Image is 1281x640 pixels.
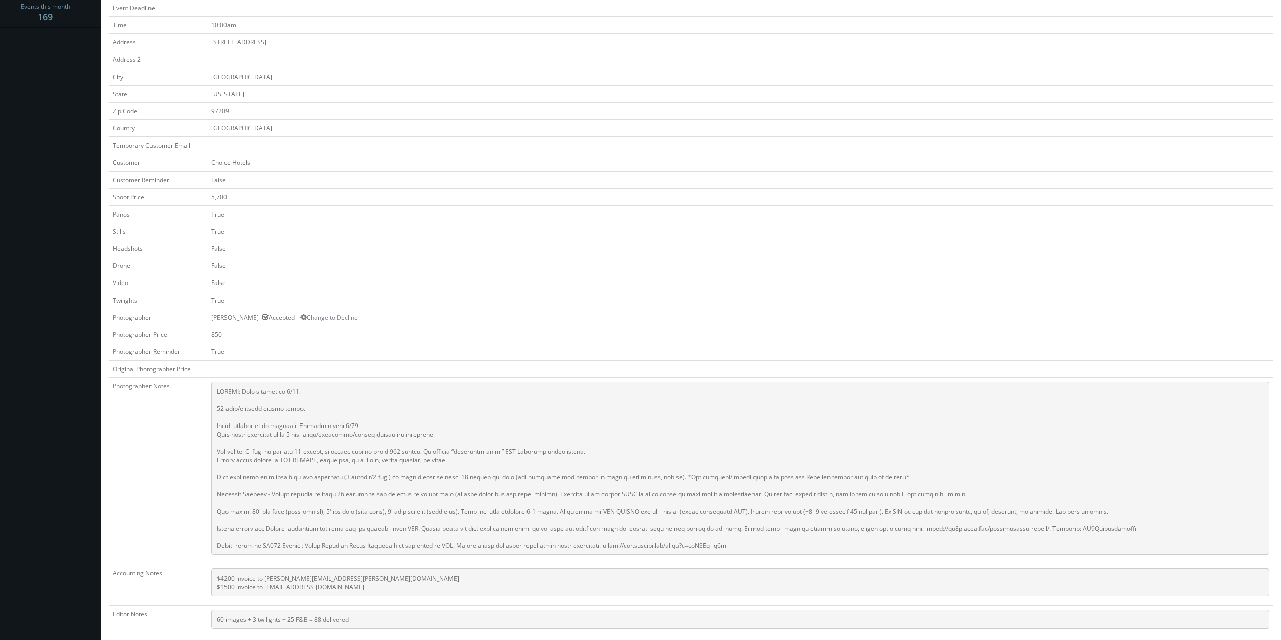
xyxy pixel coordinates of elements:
td: Photographer Notes [109,378,207,564]
strong: 169 [38,11,53,23]
td: Shoot Price [109,188,207,205]
td: Country [109,120,207,137]
td: Temporary Customer Email [109,137,207,154]
td: Twilights [109,292,207,309]
td: True [207,343,1273,360]
td: Photographer Price [109,326,207,343]
td: Customer [109,154,207,171]
pre: LOREMI: Dolo sitamet co 6/11. 52 adip/elitsedd eiusmo tempo. Incidi utlabor et do magnaali. Enima... [211,382,1269,555]
td: Customer Reminder [109,171,207,188]
td: [GEOGRAPHIC_DATA] [207,68,1273,85]
a: Change to Decline [300,313,358,322]
td: 5,700 [207,188,1273,205]
td: [GEOGRAPHIC_DATA] [207,120,1273,137]
pre: $4200 invoice to [PERSON_NAME][EMAIL_ADDRESS][PERSON_NAME][DOMAIN_NAME] $1500 invoice to [EMAIL_A... [211,568,1269,596]
td: False [207,257,1273,274]
td: [STREET_ADDRESS] [207,34,1273,51]
td: Photographer Reminder [109,343,207,360]
td: [US_STATE] [207,85,1273,102]
td: 97209 [207,102,1273,119]
td: Video [109,274,207,292]
td: 850 [207,326,1273,343]
td: Headshots [109,240,207,257]
td: False [207,171,1273,188]
td: Stills [109,223,207,240]
td: Panos [109,205,207,223]
td: City [109,68,207,85]
td: False [207,274,1273,292]
td: True [207,223,1273,240]
td: Photographer [109,309,207,326]
span: Events this month [21,2,70,12]
td: Original Photographer Price [109,361,207,378]
td: 10:00am [207,17,1273,34]
td: True [207,205,1273,223]
td: Zip Code [109,102,207,119]
td: Address 2 [109,51,207,68]
td: State [109,85,207,102]
td: True [207,292,1273,309]
td: Address [109,34,207,51]
pre: 60 images + 3 twilights + 25 F&B = 88 delivered [211,610,1269,629]
td: Drone [109,257,207,274]
td: Accounting Notes [109,564,207,606]
td: Editor Notes [109,606,207,638]
td: [PERSON_NAME] - Accepted -- [207,309,1273,326]
td: Time [109,17,207,34]
td: False [207,240,1273,257]
td: Choice Hotels [207,154,1273,171]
